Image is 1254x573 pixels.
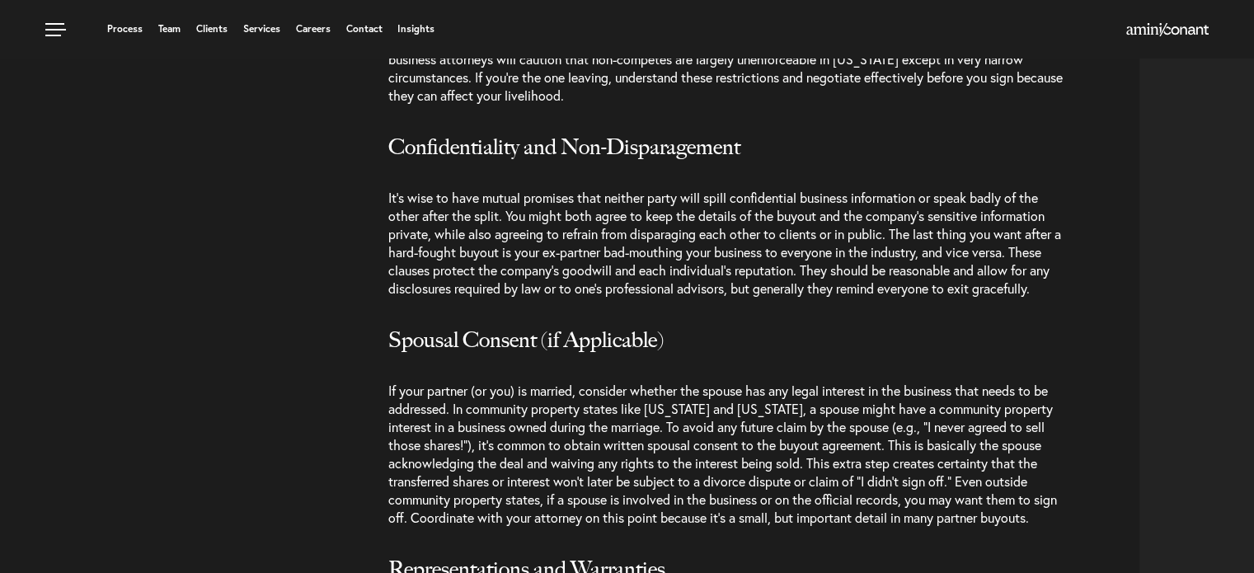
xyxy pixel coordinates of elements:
a: Insights [397,24,434,34]
a: Careers [296,24,331,34]
span: If your partner (or you) is married, consider whether the spouse has any legal interest in the bu... [388,382,1057,526]
span: It’s wise to have mutual promises that neither party will spill confidential business information... [388,189,1061,297]
a: Home [1126,24,1209,37]
a: Contact [345,24,382,34]
a: Clients [196,24,228,34]
a: Process [107,24,143,34]
img: Amini & Conant [1126,23,1209,36]
span: Spousal Consent (if Applicable) [388,326,664,353]
span: Confidentiality and Non-Disparagement [388,134,740,160]
a: Team [158,24,181,34]
a: Services [243,24,280,34]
